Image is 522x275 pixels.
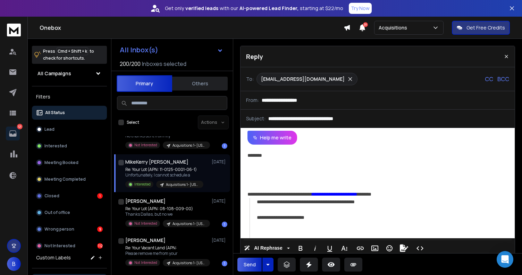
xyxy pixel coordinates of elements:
[338,241,351,255] button: More Text
[7,24,21,36] img: logo
[6,127,20,140] a: 121
[125,251,209,256] p: Please remove me from your
[125,198,166,205] h1: [PERSON_NAME]
[222,261,227,266] div: 1
[246,97,259,104] p: From:
[7,257,21,271] button: B
[165,5,343,12] p: Get only with our starting at $22/mo
[261,76,345,83] p: [EMAIL_ADDRESS][DOMAIN_NAME]
[125,172,203,178] p: Unfortunately, I cannot schedule a
[497,251,513,268] div: Open Intercom Messenger
[166,182,199,187] p: Acquisitions 1- [US_STATE]
[351,5,370,12] p: Try Now
[32,67,107,80] button: All Campaigns
[247,131,297,145] button: Help me write
[253,245,284,251] span: AI Rephrase
[44,226,74,232] p: Wrong person
[222,143,227,149] div: 1
[239,5,298,12] strong: AI-powered Lead Finder,
[44,243,75,249] p: Not Interested
[32,156,107,170] button: Meeting Booked
[97,243,103,249] div: 112
[212,238,227,243] p: [DATE]
[246,115,266,122] p: Subject:
[497,75,509,83] p: BCC
[309,241,322,255] button: Italic (⌘I)
[294,241,307,255] button: Bold (⌘B)
[37,70,71,77] h1: All Campaigns
[452,21,510,35] button: Get Free Credits
[134,221,157,226] p: Not Interested
[57,47,88,55] span: Cmd + Shift + k
[125,167,203,172] p: Re: Your Lot (APN: 11-0125-0001-06-1)
[32,222,107,236] button: Wrong person9
[237,258,262,272] button: Send
[172,76,228,91] button: Others
[44,127,54,132] p: Lead
[32,92,107,102] h3: Filters
[349,3,372,14] button: Try Now
[44,193,59,199] p: Closed
[32,122,107,136] button: Lead
[212,159,227,165] p: [DATE]
[246,52,263,61] p: Reply
[125,245,209,251] p: Re: Your Vacant Land (APN:
[243,241,291,255] button: AI Rephrase
[44,160,78,165] p: Meeting Booked
[114,43,229,57] button: All Inbox(s)
[125,237,166,244] h1: [PERSON_NAME]
[172,143,206,148] p: Acquisitions 1- [US_STATE]
[44,143,67,149] p: Interested
[397,241,411,255] button: Signature
[134,143,157,148] p: Not Interested
[368,241,381,255] button: Insert Image (⌘P)
[413,241,427,255] button: Code View
[134,260,157,265] p: Not Interested
[36,254,71,261] h3: Custom Labels
[134,182,151,187] p: Interested
[127,120,139,125] label: Select
[142,60,186,68] h3: Inboxes selected
[379,24,410,31] p: Acquisitions
[97,193,103,199] div: 1
[323,241,336,255] button: Underline (⌘U)
[246,76,254,83] p: To:
[32,172,107,186] button: Meeting Completed
[45,110,65,115] p: All Status
[40,24,344,32] h1: Onebox
[466,24,505,31] p: Get Free Credits
[120,60,141,68] span: 200 / 200
[354,241,367,255] button: Insert Link (⌘K)
[125,206,209,212] p: Re: Your Lot (APN: 08-108-009-00)
[44,177,86,182] p: Meeting Completed
[185,5,218,12] strong: verified leads
[43,48,94,62] p: Press to check for shortcuts.
[32,106,107,120] button: All Status
[32,206,107,220] button: Out of office
[485,75,493,83] p: CC
[44,210,70,215] p: Out of office
[172,221,206,226] p: Acquisitions 1- [US_STATE]
[222,222,227,227] div: 1
[125,212,209,217] p: Thanks Dallas, but no we
[117,75,172,92] button: Primary
[17,124,23,129] p: 121
[172,260,206,266] p: Acquisitions 1- [US_STATE]
[212,198,227,204] p: [DATE]
[97,226,103,232] div: 9
[120,46,158,53] h1: All Inbox(s)
[32,189,107,203] button: Closed1
[363,22,368,27] span: 31
[383,241,396,255] button: Emoticons
[32,239,107,253] button: Not Interested112
[125,158,188,165] h1: MikeKerry [PERSON_NAME]
[32,139,107,153] button: Interested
